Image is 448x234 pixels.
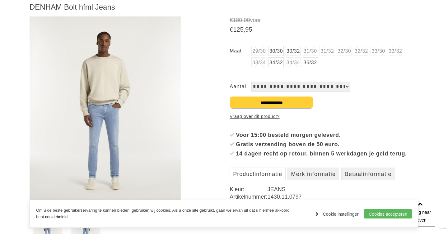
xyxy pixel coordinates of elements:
[230,186,267,193] dt: Kleur:
[230,46,418,69] ul: Maat
[45,214,68,219] a: cookiebeleid
[268,46,284,56] a: 30/30
[233,17,242,23] span: 180
[230,112,279,121] a: Vraag over dit product?
[268,57,284,67] a: 34/32
[242,17,244,23] span: ,
[230,193,267,200] dt: Artikelnummer:
[286,46,301,56] a: 30/32
[30,2,418,12] h1: DENHAM Bolt hfml Jeans
[230,168,286,180] a: Productinformatie
[244,17,250,23] span: 00
[268,193,418,200] dd: 1430.11.0797
[303,57,318,67] a: 36/32
[287,168,339,180] a: Merk informatie
[407,199,435,227] a: Terug naar boven
[245,26,252,33] span: 95
[230,17,233,23] span: €
[36,207,309,220] p: Om u de beste gebruikerservaring te kunnen bieden, gebruiken wij cookies. Als u onze site gebruik...
[236,140,418,149] div: Gratis verzending boven de 50 euro.
[341,168,395,180] a: Betaalinformatie
[233,26,243,33] span: 125
[439,225,446,232] a: Divide
[230,26,233,33] span: €
[230,149,418,158] li: 14 dagen recht op retour, binnen 5 werkdagen je geld terug.
[364,209,412,218] a: Cookies accepteren
[230,16,418,24] span: voor
[315,209,360,219] a: Cookie instellingen
[30,16,181,205] img: DENHAM Bolt hfml Jeans
[236,130,418,140] div: Voor 15:00 besteld morgen geleverd.
[244,26,245,33] span: ,
[230,82,251,92] label: Aantal
[268,186,418,193] dd: JEANS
